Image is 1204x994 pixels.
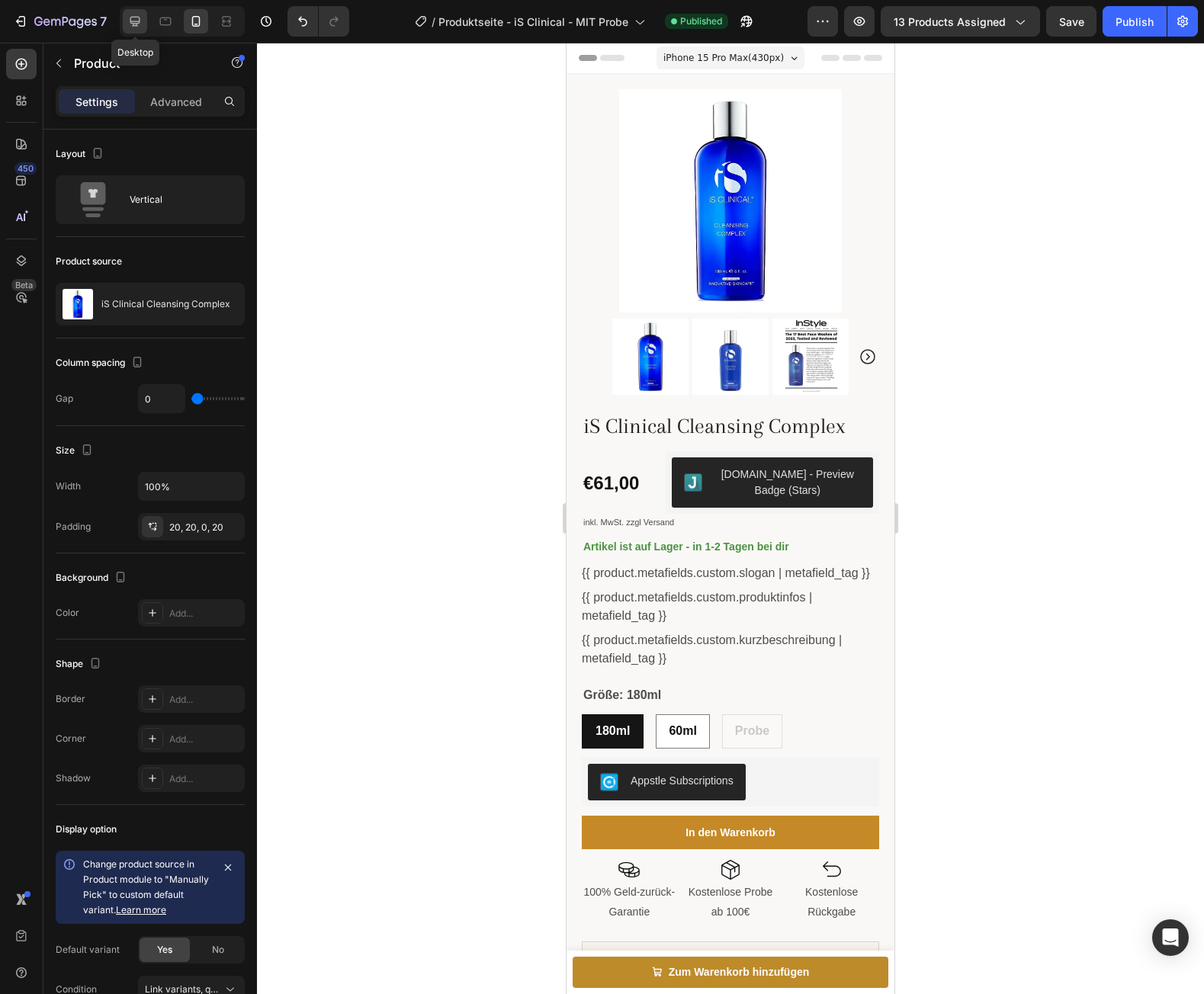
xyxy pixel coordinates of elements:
[56,943,120,957] div: Default variant
[56,479,81,493] div: Width
[130,182,223,217] div: Vertical
[101,299,230,309] p: iS Clinical Cleansing Complex
[169,521,241,534] div: 20, 20, 0, 20
[1046,6,1096,37] button: Save
[56,606,79,620] div: Color
[11,279,37,291] div: Beta
[150,94,202,110] p: Advanced
[56,822,117,836] div: Display option
[680,14,722,28] span: Published
[56,568,130,588] div: Background
[139,473,244,500] input: Auto
[881,6,1040,37] button: 13 products assigned
[1059,15,1084,28] span: Save
[14,162,37,175] div: 450
[157,943,172,957] span: Yes
[169,733,241,746] div: Add...
[432,14,435,30] span: /
[1116,14,1154,30] div: Publish
[56,255,122,268] div: Product source
[83,858,209,915] span: Change product source in Product module to "Manually Pick" to custom default variant.
[567,43,894,994] iframe: Design area
[63,289,93,319] img: product feature img
[6,6,114,37] button: 7
[894,14,1006,30] span: 13 products assigned
[75,94,118,110] p: Settings
[1103,6,1167,37] button: Publish
[100,12,107,30] p: 7
[116,904,166,915] a: Learn more
[56,771,91,785] div: Shadow
[169,693,241,707] div: Add...
[74,54,204,72] p: Product
[287,6,349,37] div: Undo/Redo
[56,441,96,461] div: Size
[56,520,91,534] div: Padding
[56,692,85,706] div: Border
[56,353,146,374] div: Column spacing
[438,14,628,30] span: Produktseite - iS Clinical - MIT Probe
[1152,919,1189,956] div: Open Intercom Messenger
[56,392,73,406] div: Gap
[212,943,224,957] span: No
[139,385,185,412] input: Auto
[56,732,86,745] div: Corner
[56,144,107,165] div: Layout
[56,654,104,675] div: Shape
[169,772,241,786] div: Add...
[169,607,241,620] div: Add...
